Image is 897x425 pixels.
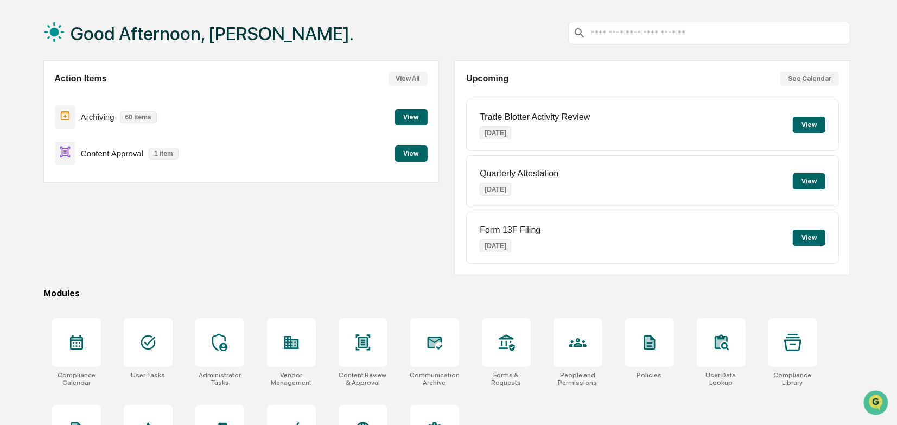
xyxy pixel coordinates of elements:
div: Content Review & Approval [339,371,387,386]
span: Attestations [90,137,135,148]
button: View [395,109,428,125]
div: Administrator Tasks [195,371,244,386]
p: Quarterly Attestation [480,169,558,179]
p: Archiving [81,112,114,122]
div: Policies [637,371,662,379]
button: Start new chat [185,86,198,99]
a: 🔎Data Lookup [7,153,73,173]
p: Form 13F Filing [480,225,540,235]
span: Preclearance [22,137,70,148]
p: 1 item [149,148,179,160]
div: People and Permissions [554,371,602,386]
div: Compliance Calendar [52,371,101,386]
div: Communications Archive [410,371,459,386]
button: See Calendar [780,72,839,86]
button: View [793,117,825,133]
div: 🔎 [11,158,20,167]
p: Trade Blotter Activity Review [480,112,590,122]
a: 🖐️Preclearance [7,132,74,152]
div: Modules [43,288,851,299]
div: Forms & Requests [482,371,531,386]
span: Pylon [108,184,131,192]
div: 🗄️ [79,138,87,147]
button: View [793,173,825,189]
div: User Data Lookup [697,371,746,386]
p: How can we help? [11,23,198,40]
a: Powered byPylon [77,183,131,192]
p: [DATE] [480,239,511,252]
img: 1746055101610-c473b297-6a78-478c-a979-82029cc54cd1 [11,83,30,103]
p: [DATE] [480,126,511,139]
span: Data Lookup [22,157,68,168]
div: Start new chat [37,83,178,94]
button: View All [389,72,428,86]
h1: Good Afternoon, [PERSON_NAME]. [71,23,354,45]
h2: Action Items [55,74,107,84]
div: 🖐️ [11,138,20,147]
button: View [395,145,428,162]
div: We're available if you need us! [37,94,137,103]
p: 60 items [120,111,157,123]
a: View [395,111,428,122]
div: User Tasks [131,371,165,379]
iframe: Open customer support [862,389,892,418]
div: Compliance Library [768,371,817,386]
p: [DATE] [480,183,511,196]
a: 🗄️Attestations [74,132,139,152]
a: View [395,148,428,158]
p: Content Approval [81,149,143,158]
button: View [793,230,825,246]
div: Vendor Management [267,371,316,386]
h2: Upcoming [466,74,508,84]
